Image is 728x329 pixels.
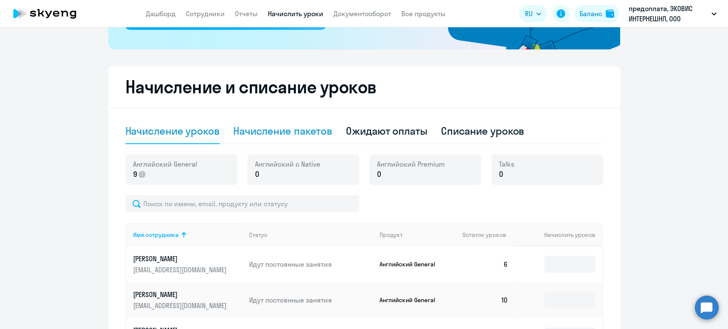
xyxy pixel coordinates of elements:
a: Документооборот [334,9,391,18]
div: Списание уроков [441,124,525,138]
span: 0 [377,169,381,180]
p: предоплата, ЭКОВИС ИНТЕРНЕШНЛ, ООО [629,3,708,24]
span: Английский General [133,159,197,169]
span: Английский Premium [377,159,445,169]
p: [EMAIL_ADDRESS][DOMAIN_NAME] [133,301,229,310]
span: 0 [499,169,503,180]
img: balance [606,9,614,18]
span: 0 [255,169,259,180]
p: Английский General [380,296,444,304]
button: RU [519,5,547,22]
p: [EMAIL_ADDRESS][DOMAIN_NAME] [133,265,229,274]
a: Отчеты [235,9,258,18]
p: Английский General [380,260,444,268]
p: Идут постоянные занятия [249,295,373,305]
a: [PERSON_NAME][EMAIL_ADDRESS][DOMAIN_NAME] [133,290,243,310]
div: Начисление уроков [125,124,220,138]
div: Продукт [380,231,403,239]
p: [PERSON_NAME] [133,254,229,263]
a: Все продукты [401,9,446,18]
span: RU [525,9,533,19]
a: Начислить уроки [268,9,323,18]
a: [PERSON_NAME][EMAIL_ADDRESS][DOMAIN_NAME] [133,254,243,274]
a: Сотрудники [186,9,225,18]
button: предоплата, ЭКОВИС ИНТЕРНЕШНЛ, ООО [624,3,721,24]
div: Ожидают оплаты [346,124,427,138]
div: Баланс [580,9,602,19]
span: Остаток уроков [462,231,506,239]
button: Балансbalance [574,5,619,22]
h2: Начисление и списание уроков [125,77,603,97]
div: Имя сотрудника [133,231,179,239]
th: Начислить уроков [515,223,602,246]
div: Статус [249,231,267,239]
span: Английский с Native [255,159,320,169]
p: [PERSON_NAME] [133,290,229,299]
div: Остаток уроков [462,231,515,239]
div: Продукт [380,231,455,239]
td: 10 [455,282,515,318]
div: Имя сотрудника [133,231,243,239]
div: Начисление пакетов [233,124,332,138]
span: Talks [499,159,514,169]
a: Дашборд [146,9,176,18]
input: Поиск по имени, email, продукту или статусу [125,195,359,212]
span: 9 [133,169,137,180]
td: 6 [455,246,515,282]
div: Статус [249,231,373,239]
p: Идут постоянные занятия [249,260,373,269]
